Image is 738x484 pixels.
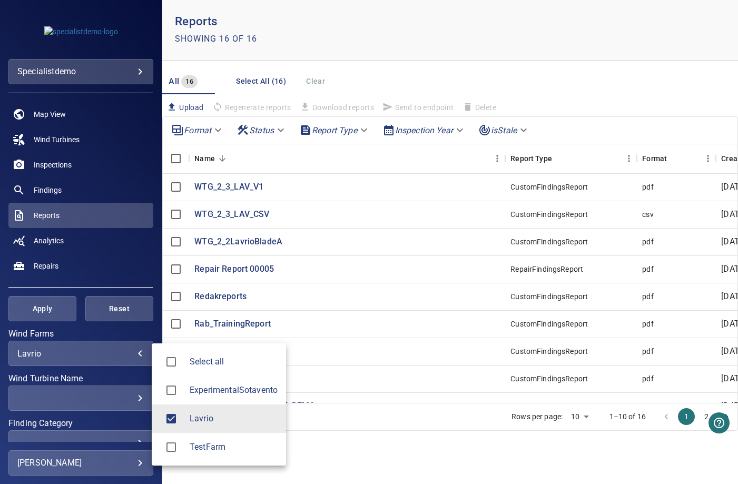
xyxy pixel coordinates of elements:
ul: Lavrio [152,343,286,466]
div: Wind Farms Lavrio [190,412,278,425]
span: Lavrio [190,412,278,425]
span: TestFarm [160,436,182,458]
div: Wind Farms TestFarm [190,441,278,453]
span: Lavrio [160,408,182,430]
span: Select all [190,355,278,368]
div: Wind Farms ExperimentalSotavento [190,384,278,397]
span: TestFarm [190,441,278,453]
span: ExperimentalSotavento [190,384,278,397]
span: ExperimentalSotavento [160,379,182,401]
